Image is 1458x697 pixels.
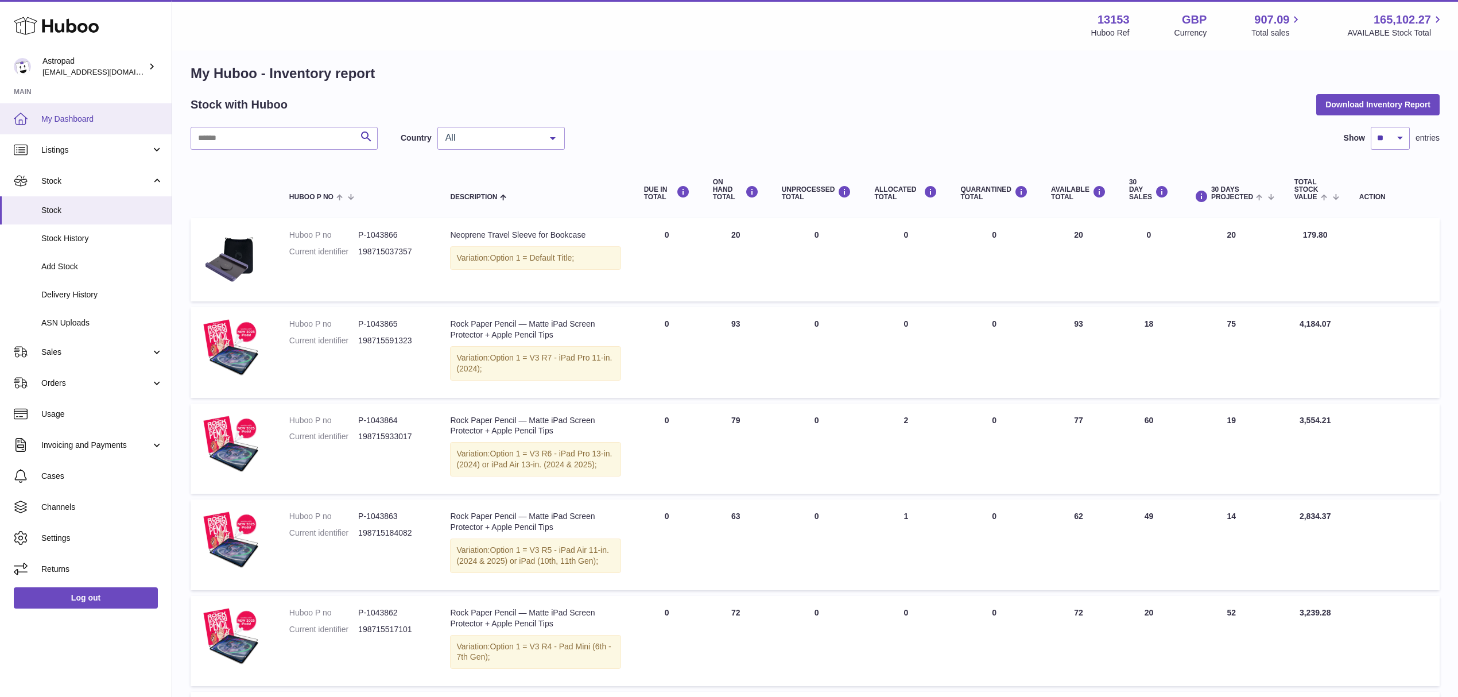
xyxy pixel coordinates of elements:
[358,528,427,539] dd: 198715184082
[1118,499,1180,590] td: 49
[42,67,169,76] span: [EMAIL_ADDRESS][DOMAIN_NAME]
[992,230,996,239] span: 0
[401,133,432,144] label: Country
[456,449,612,469] span: Option 1 = V3 R6 - iPad Pro 13-in. (2024) or iPad Air 13-in. (2024 & 2025);
[202,230,259,287] img: product image
[863,404,949,494] td: 2
[633,307,701,398] td: 0
[358,335,427,346] dd: 198715591323
[992,608,996,617] span: 0
[874,185,937,201] div: ALLOCATED Total
[1051,185,1106,201] div: AVAILABLE Total
[1251,28,1302,38] span: Total sales
[1180,596,1283,687] td: 52
[289,624,358,635] dt: Current identifier
[1347,12,1444,38] a: 165,102.27 AVAILABLE Stock Total
[289,193,334,201] span: Huboo P no
[191,64,1440,83] h1: My Huboo - Inventory report
[1374,12,1431,28] span: 165,102.27
[289,319,358,330] dt: Huboo P no
[633,218,701,301] td: 0
[1118,404,1180,494] td: 60
[14,587,158,608] a: Log out
[1182,12,1207,28] strong: GBP
[289,246,358,257] dt: Current identifier
[1254,12,1289,28] span: 907.09
[41,317,163,328] span: ASN Uploads
[450,346,621,381] div: Variation:
[450,193,497,201] span: Description
[863,596,949,687] td: 0
[770,596,863,687] td: 0
[1347,28,1444,38] span: AVAILABLE Stock Total
[41,347,151,358] span: Sales
[41,289,163,300] span: Delivery History
[41,533,163,544] span: Settings
[289,431,358,442] dt: Current identifier
[1040,596,1118,687] td: 72
[41,378,151,389] span: Orders
[1303,230,1328,239] span: 179.80
[289,230,358,241] dt: Huboo P no
[191,97,288,113] h2: Stock with Huboo
[450,246,621,270] div: Variation:
[713,179,759,202] div: ON HAND Total
[358,511,427,522] dd: P-1043863
[960,185,1028,201] div: QUARANTINED Total
[770,499,863,590] td: 0
[450,635,621,669] div: Variation:
[41,261,163,272] span: Add Stock
[202,607,259,665] img: product image
[14,58,31,75] img: internalAdmin-13153@internal.huboo.com
[202,319,259,376] img: product image
[490,253,575,262] span: Option 1 = Default Title;
[450,230,621,241] div: Neoprene Travel Sleeve for Bookcase
[289,607,358,618] dt: Huboo P no
[358,624,427,635] dd: 198715517101
[863,218,949,301] td: 0
[1180,218,1283,301] td: 20
[770,218,863,301] td: 0
[633,404,701,494] td: 0
[992,319,996,328] span: 0
[41,114,163,125] span: My Dashboard
[358,415,427,426] dd: P-1043864
[782,185,852,201] div: UNPROCESSED Total
[1040,307,1118,398] td: 93
[770,404,863,494] td: 0
[863,499,949,590] td: 1
[358,319,427,330] dd: P-1043865
[358,230,427,241] dd: P-1043866
[202,511,259,568] img: product image
[1174,28,1207,38] div: Currency
[992,512,996,521] span: 0
[41,233,163,244] span: Stock History
[1300,512,1331,521] span: 2,834.37
[1180,307,1283,398] td: 75
[1098,12,1130,28] strong: 13153
[701,499,770,590] td: 63
[1040,499,1118,590] td: 62
[701,404,770,494] td: 79
[289,415,358,426] dt: Huboo P no
[770,307,863,398] td: 0
[202,415,259,473] img: product image
[358,431,427,442] dd: 198715933017
[1211,186,1253,201] span: 30 DAYS PROJECTED
[1359,193,1428,201] div: Action
[1316,94,1440,115] button: Download Inventory Report
[1294,179,1319,202] span: Total stock value
[701,596,770,687] td: 72
[41,176,151,187] span: Stock
[1118,307,1180,398] td: 18
[450,539,621,573] div: Variation:
[1040,218,1118,301] td: 20
[644,185,690,201] div: DUE IN TOTAL
[1118,218,1180,301] td: 0
[443,132,541,144] span: All
[41,409,163,420] span: Usage
[450,319,621,340] div: Rock Paper Pencil — Matte iPad Screen Protector + Apple Pencil Tips
[358,607,427,618] dd: P-1043862
[1300,608,1331,617] span: 3,239.28
[1416,133,1440,144] span: entries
